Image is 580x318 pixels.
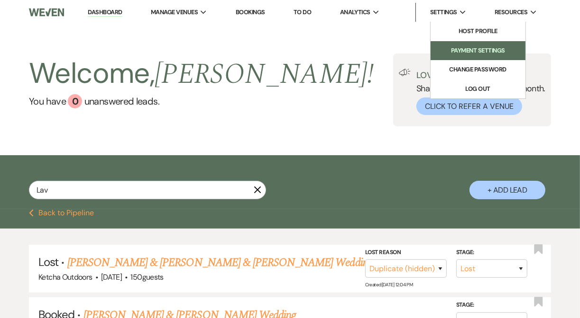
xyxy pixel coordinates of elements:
span: Ketcha Outdoors [38,272,92,282]
div: 0 [68,94,82,108]
span: Manage Venues [151,8,198,17]
a: Log Out [431,79,525,98]
span: Settings [430,8,457,17]
h2: Welcome, [29,53,374,94]
a: Host Profile [431,22,525,41]
p: Love ? [416,69,545,79]
button: Back to Pipeline [29,209,94,217]
img: loud-speaker-illustration.svg [399,69,411,76]
span: [DATE] [101,272,122,282]
button: Click to Refer a Venue [416,97,522,115]
a: [PERSON_NAME] & [PERSON_NAME] & [PERSON_NAME] Wedding [67,254,373,271]
span: Lost [38,255,58,269]
li: Payment Settings [435,46,521,55]
li: Host Profile [435,26,521,36]
span: Created: [DATE] 12:04 PM [365,282,413,288]
a: Payment Settings [431,41,525,60]
span: Resources [495,8,527,17]
a: Bookings [236,8,265,16]
button: + Add Lead [470,181,545,199]
label: Stage: [456,247,527,258]
span: Analytics [340,8,370,17]
span: [PERSON_NAME] ! [155,53,374,96]
img: Weven Logo [29,2,64,22]
a: Change Password [431,60,525,79]
li: Change Password [435,65,521,74]
label: Stage: [456,300,527,310]
a: You have 0 unanswered leads. [29,94,374,108]
input: Search by name, event date, email address or phone number [29,181,266,199]
label: Lost Reason [365,247,447,258]
a: To Do [294,8,311,16]
a: Dashboard [88,8,122,17]
span: 150 guests [130,272,163,282]
div: Share the love & earn a free month. [411,69,545,115]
